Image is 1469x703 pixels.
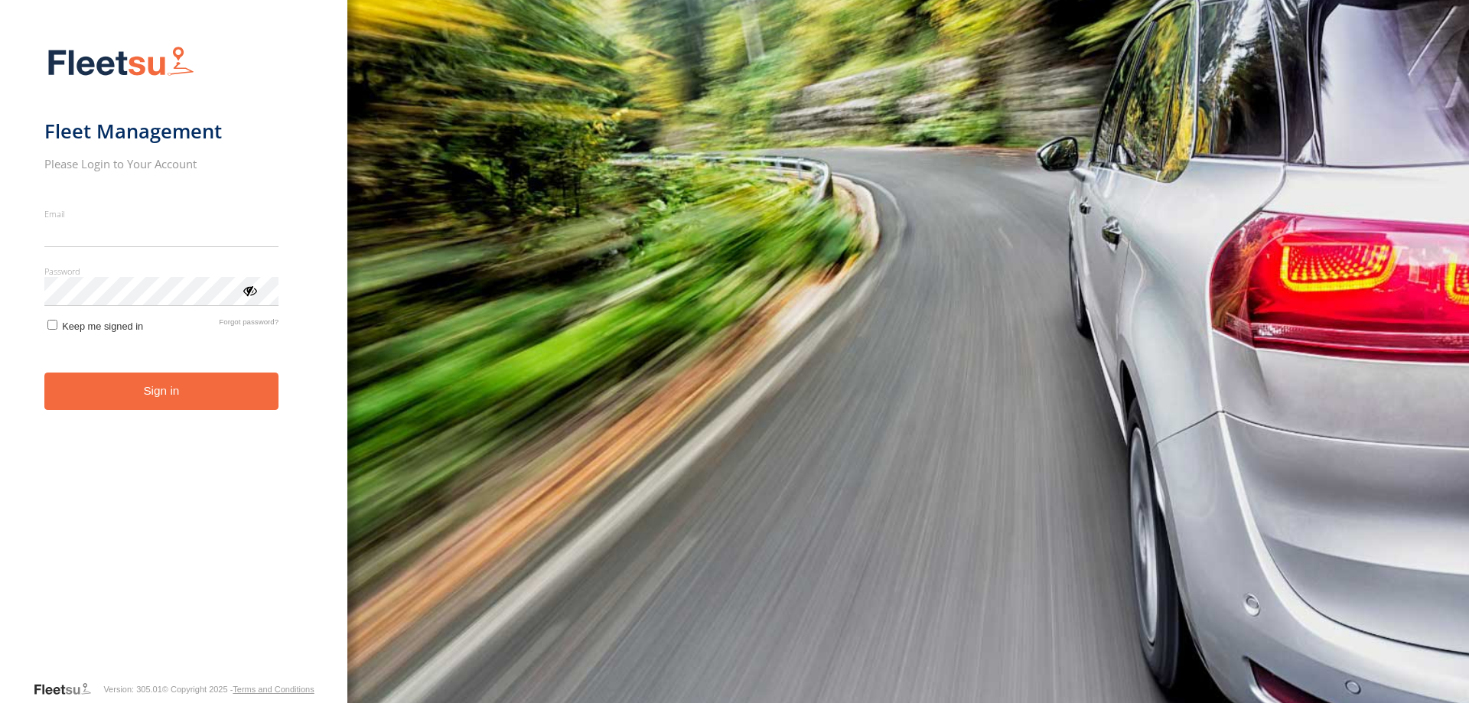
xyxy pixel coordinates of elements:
[219,317,278,332] a: Forgot password?
[103,685,161,694] div: Version: 305.01
[47,320,57,330] input: Keep me signed in
[62,321,143,332] span: Keep me signed in
[233,685,314,694] a: Terms and Conditions
[44,119,279,144] h1: Fleet Management
[33,682,103,697] a: Visit our Website
[44,265,279,277] label: Password
[162,685,314,694] div: © Copyright 2025 -
[44,208,279,220] label: Email
[44,156,279,171] h2: Please Login to Your Account
[44,43,197,82] img: Fleetsu
[44,37,304,680] form: main
[44,373,279,410] button: Sign in
[242,282,257,298] div: ViewPassword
